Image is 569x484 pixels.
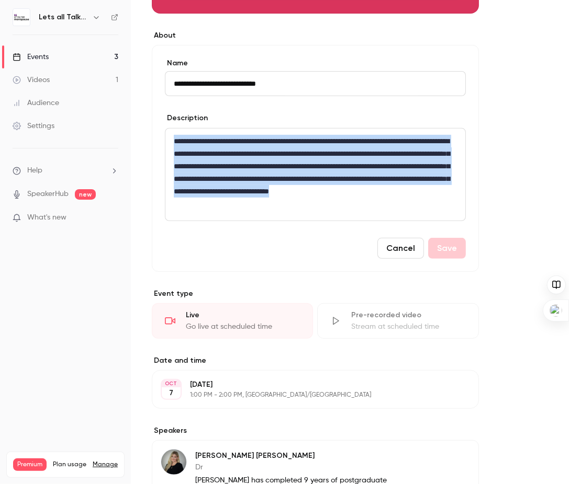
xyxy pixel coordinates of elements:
div: OCT [162,380,181,387]
img: Lets all Talk Menopause LIVE [13,9,30,26]
div: LiveGo live at scheduled time [152,303,313,339]
span: new [75,189,96,200]
label: Name [165,58,466,68]
p: 7 [169,388,173,398]
img: Sarah Jenkins [161,450,186,475]
div: Go live at scheduled time [186,321,300,332]
section: description [165,128,466,221]
div: editor [165,129,465,221]
span: Plan usage [53,460,86,469]
div: Pre-recorded videoStream at scheduled time [317,303,478,339]
a: SpeakerHub [27,189,69,200]
p: Event type [152,289,479,299]
iframe: Noticeable Trigger [106,213,118,223]
p: [DATE] [190,379,423,390]
div: Videos [13,75,50,85]
label: Speakers [152,425,479,436]
label: Description [165,113,208,123]
div: Stream at scheduled time [351,321,465,332]
span: What's new [27,212,66,223]
div: Settings [13,121,54,131]
div: Events [13,52,49,62]
button: Cancel [377,238,424,259]
a: Manage [93,460,118,469]
p: [PERSON_NAME] [PERSON_NAME] [195,451,411,461]
div: Audience [13,98,59,108]
p: 1:00 PM - 2:00 PM, [GEOGRAPHIC_DATA]/[GEOGRAPHIC_DATA] [190,391,423,399]
li: help-dropdown-opener [13,165,118,176]
label: About [152,30,479,41]
span: Help [27,165,42,176]
div: Live [186,310,300,320]
h6: Lets all Talk Menopause LIVE [39,12,88,22]
div: Pre-recorded video [351,310,465,320]
span: Premium [13,458,47,471]
p: Dr [195,462,411,473]
label: Date and time [152,355,479,366]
